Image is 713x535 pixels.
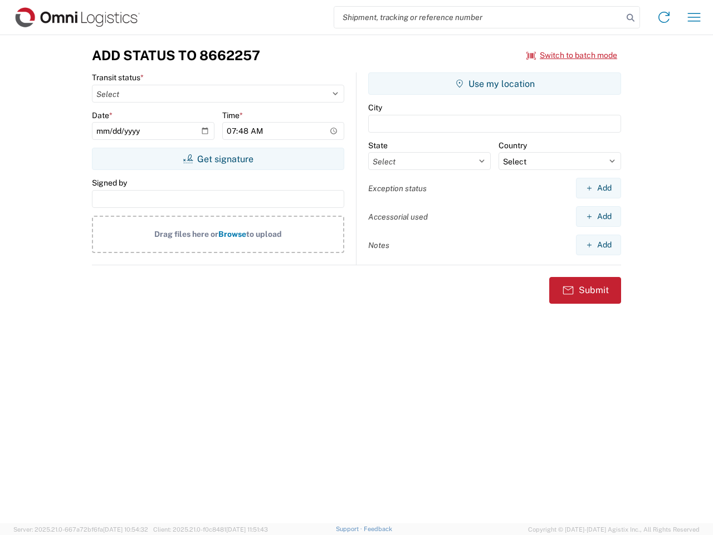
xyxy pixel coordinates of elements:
[368,183,427,193] label: Exception status
[368,240,389,250] label: Notes
[92,110,113,120] label: Date
[528,524,700,534] span: Copyright © [DATE]-[DATE] Agistix Inc., All Rights Reserved
[576,206,621,227] button: Add
[13,526,148,533] span: Server: 2025.21.0-667a72bf6fa
[92,148,344,170] button: Get signature
[368,103,382,113] label: City
[368,212,428,222] label: Accessorial used
[226,526,268,533] span: [DATE] 11:51:43
[246,230,282,239] span: to upload
[576,178,621,198] button: Add
[526,46,617,65] button: Switch to batch mode
[222,110,243,120] label: Time
[153,526,268,533] span: Client: 2025.21.0-f0c8481
[218,230,246,239] span: Browse
[334,7,623,28] input: Shipment, tracking or reference number
[368,140,388,150] label: State
[92,178,127,188] label: Signed by
[576,235,621,255] button: Add
[364,526,392,532] a: Feedback
[336,526,364,532] a: Support
[549,277,621,304] button: Submit
[499,140,527,150] label: Country
[92,47,260,64] h3: Add Status to 8662257
[103,526,148,533] span: [DATE] 10:54:32
[368,72,621,95] button: Use my location
[154,230,218,239] span: Drag files here or
[92,72,144,82] label: Transit status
